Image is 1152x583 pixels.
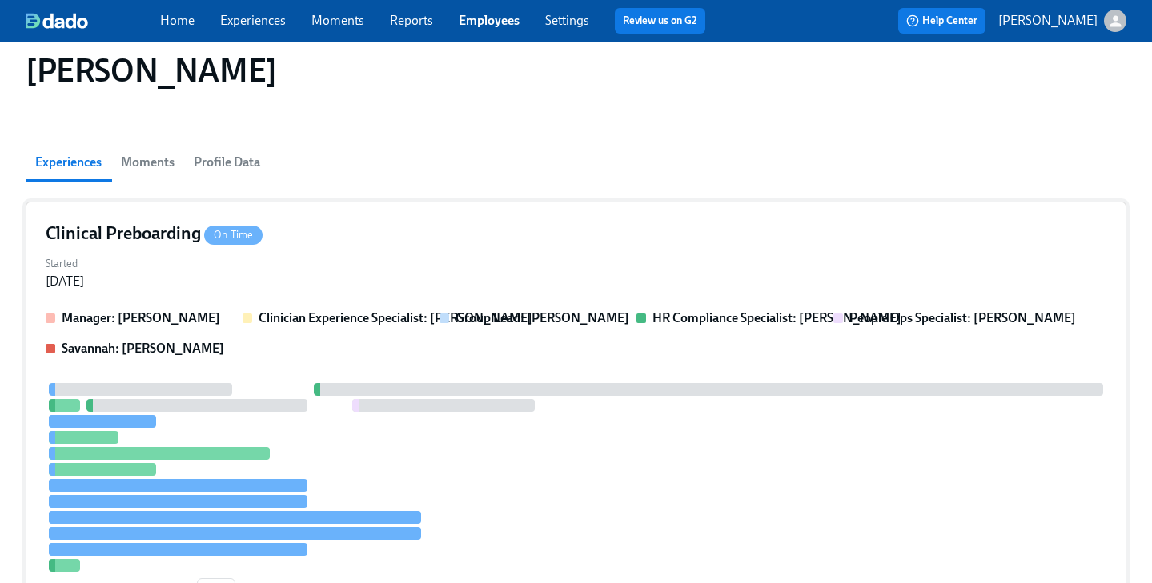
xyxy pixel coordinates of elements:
a: Home [160,13,195,28]
a: Experiences [220,13,286,28]
span: On Time [204,229,263,241]
label: Started [46,255,84,273]
span: Help Center [906,13,977,29]
a: Review us on G2 [623,13,697,29]
span: Profile Data [194,151,260,174]
button: Help Center [898,8,985,34]
a: dado [26,13,160,29]
button: [PERSON_NAME] [998,10,1126,32]
span: Moments [121,151,175,174]
span: Experiences [35,151,102,174]
strong: People Ops Specialist: [PERSON_NAME] [849,310,1076,325]
strong: Clinician Experience Specialist: [PERSON_NAME] [259,310,532,325]
strong: Group Lead: [PERSON_NAME] [456,310,629,325]
h4: Clinical Preboarding [46,222,263,246]
a: Moments [311,13,364,28]
button: Review us on G2 [615,8,705,34]
a: Settings [545,13,589,28]
strong: Manager: [PERSON_NAME] [62,310,220,325]
a: Reports [390,13,433,28]
p: [PERSON_NAME] [998,12,1098,30]
img: dado [26,13,88,29]
h1: [PERSON_NAME] [26,51,277,90]
strong: HR Compliance Specialist: [PERSON_NAME] [652,310,901,325]
a: Employees [459,13,520,28]
strong: Savannah: [PERSON_NAME] [62,341,224,356]
div: [DATE] [46,273,84,290]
